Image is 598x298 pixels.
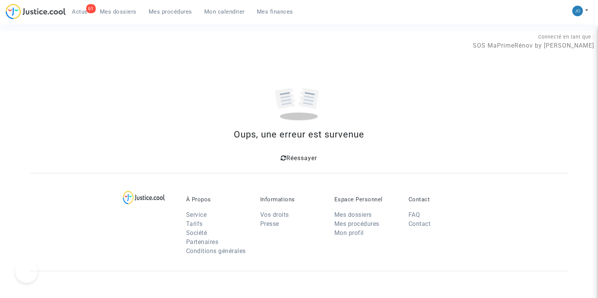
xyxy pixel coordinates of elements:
[257,8,293,15] span: Mes finances
[30,128,568,141] div: Oups, une erreur est survenue
[186,211,207,218] a: Service
[198,6,251,17] a: Mon calendrier
[251,6,299,17] a: Mes finances
[186,238,219,246] a: Partenaires
[186,229,207,236] a: Société
[123,191,165,204] img: logo-lg.svg
[572,6,583,16] img: 45a793c8596a0d21866ab9c5374b5e4b
[94,6,143,17] a: Mes dossiers
[143,6,198,17] a: Mes procédures
[86,4,96,13] div: 61
[538,34,594,40] span: Connecté en tant que :
[6,4,66,19] img: jc-logo.svg
[409,211,420,218] a: FAQ
[72,8,88,15] span: Actus
[334,220,379,227] a: Mes procédures
[409,220,431,227] a: Contact
[260,211,289,218] a: Vos droits
[186,220,203,227] a: Tarifs
[286,154,317,162] span: Réessayer
[149,8,192,15] span: Mes procédures
[186,247,246,255] a: Conditions générales
[15,260,38,283] iframe: Help Scout Beacon - Open
[260,196,323,203] p: Informations
[334,229,364,236] a: Mon profil
[409,196,471,203] p: Contact
[204,8,245,15] span: Mon calendrier
[186,196,249,203] p: À Propos
[334,196,397,203] p: Espace Personnel
[100,8,137,15] span: Mes dossiers
[260,220,279,227] a: Presse
[66,6,94,17] a: 61Actus
[334,211,372,218] a: Mes dossiers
